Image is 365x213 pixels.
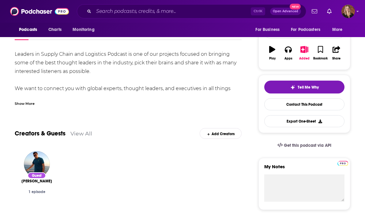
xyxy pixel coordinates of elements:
[337,161,348,166] img: Podchaser Pro
[298,85,319,90] span: Tell Me Why
[68,24,102,36] button: open menu
[337,160,348,166] a: Pro website
[251,24,287,36] button: open menu
[341,5,355,18] button: Show profile menu
[284,57,292,60] div: Apps
[325,6,334,17] a: Show notifications dropdown
[19,25,37,34] span: Podcasts
[20,190,54,194] div: 1 episode
[70,130,92,137] a: View All
[21,179,52,184] span: [PERSON_NAME]
[15,50,242,110] div: Leaders in Supply Chain and Logistics Podcast is one of our projects focused on bringing some of ...
[264,42,280,64] button: Play
[21,179,52,184] a: Dhruvil Sanghvi
[24,151,50,177] img: Dhruvil Sanghvi
[73,25,94,34] span: Monitoring
[273,138,336,153] a: Get this podcast via API
[290,85,295,90] img: tell me why sparkle
[332,57,341,60] div: Share
[341,5,355,18] span: Logged in as Nicole_Violet_Podchaser
[15,130,66,137] a: Creators & Guests
[200,128,242,139] div: Add Creators
[15,24,45,36] button: open menu
[299,57,310,60] div: Added
[328,24,350,36] button: open menu
[329,42,344,64] button: Share
[280,42,296,64] button: Apps
[44,24,65,36] a: Charts
[264,115,344,127] button: Export One-Sheet
[269,57,276,60] div: Play
[296,42,312,64] button: Added
[270,8,301,15] button: Open AdvancedNew
[332,25,343,34] span: More
[10,6,69,17] img: Podchaser - Follow, Share and Rate Podcasts
[313,57,328,60] div: Bookmark
[284,143,331,148] span: Get this podcast via API
[77,4,306,18] div: Search podcasts, credits, & more...
[251,7,265,15] span: Ctrl K
[312,42,328,64] button: Bookmark
[48,25,62,34] span: Charts
[255,25,280,34] span: For Business
[290,4,301,10] span: New
[264,81,344,93] button: tell me why sparkleTell Me Why
[273,10,298,13] span: Open Advanced
[28,172,46,179] div: Guest
[264,98,344,110] a: Contact This Podcast
[94,6,251,16] input: Search podcasts, credits, & more...
[341,5,355,18] img: User Profile
[291,25,320,34] span: For Podcasters
[287,24,329,36] button: open menu
[264,164,344,174] label: My Notes
[309,6,320,17] a: Show notifications dropdown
